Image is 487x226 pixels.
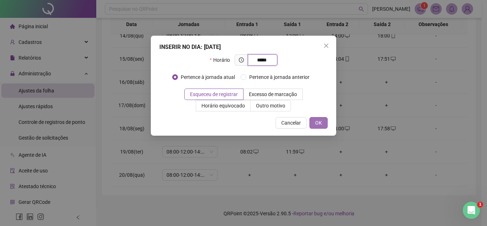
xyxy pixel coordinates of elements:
[178,73,238,81] span: Pertence à jornada atual
[201,103,245,109] span: Horário equivocado
[239,57,244,62] span: clock-circle
[159,43,328,51] div: INSERIR NO DIA : [DATE]
[256,103,285,109] span: Outro motivo
[463,202,480,219] iframe: Intercom live chat
[190,91,238,97] span: Esqueceu de registrar
[323,43,329,49] span: close
[321,40,332,51] button: Close
[477,202,483,207] span: 1
[281,119,301,127] span: Cancelar
[276,117,307,129] button: Cancelar
[315,119,322,127] span: OK
[246,73,312,81] span: Pertence à jornada anterior
[249,91,297,97] span: Excesso de marcação
[309,117,328,129] button: OK
[210,54,234,66] label: Horário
